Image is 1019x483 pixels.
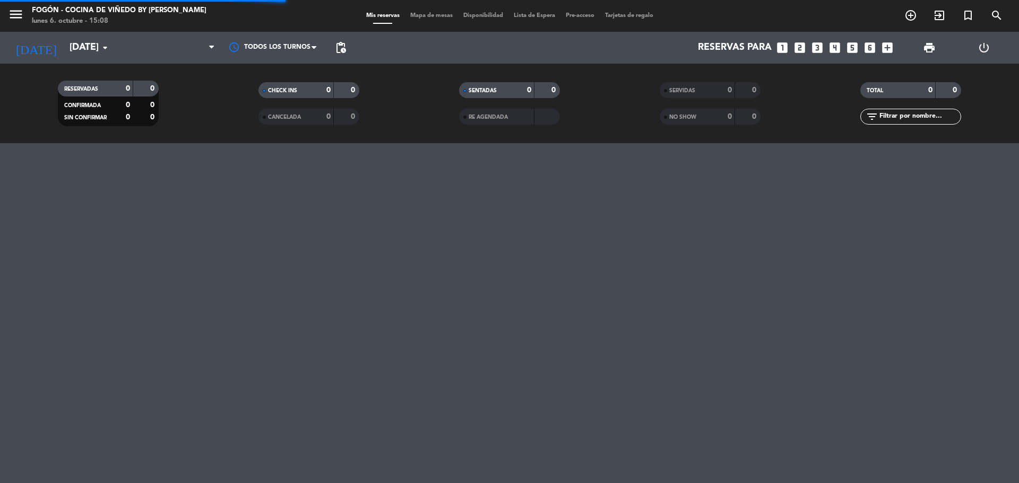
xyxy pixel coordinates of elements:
i: [DATE] [8,36,64,59]
span: Mis reservas [361,13,405,19]
strong: 0 [728,86,732,94]
span: SERVIDAS [669,88,695,93]
strong: 0 [351,113,357,120]
div: lunes 6. octubre - 15:08 [32,16,206,27]
span: NO SHOW [669,115,696,120]
i: filter_list [866,110,878,123]
strong: 0 [928,86,932,94]
span: Pre-acceso [560,13,600,19]
strong: 0 [527,86,531,94]
i: looks_6 [863,41,877,55]
i: arrow_drop_down [99,41,111,54]
strong: 0 [728,113,732,120]
div: LOG OUT [956,32,1011,64]
strong: 0 [150,113,157,121]
i: add_circle_outline [904,9,917,22]
span: TOTAL [867,88,883,93]
span: Mapa de mesas [405,13,458,19]
button: menu [8,6,24,26]
strong: 0 [953,86,959,94]
span: SENTADAS [469,88,497,93]
i: looks_5 [845,41,859,55]
i: power_settings_new [978,41,990,54]
strong: 0 [351,86,357,94]
i: search [990,9,1003,22]
span: RESERVADAS [64,86,98,92]
strong: 0 [126,113,130,121]
span: pending_actions [334,41,347,54]
span: Reservas para [698,42,772,53]
strong: 0 [326,113,331,120]
i: turned_in_not [962,9,974,22]
div: Fogón - Cocina de viñedo by [PERSON_NAME] [32,5,206,16]
span: Lista de Espera [508,13,560,19]
span: RE AGENDADA [469,115,508,120]
i: menu [8,6,24,22]
i: looks_two [793,41,807,55]
span: print [923,41,936,54]
strong: 0 [326,86,331,94]
i: looks_4 [828,41,842,55]
strong: 0 [126,101,130,109]
strong: 0 [126,85,130,92]
strong: 0 [752,113,758,120]
span: CONFIRMADA [64,103,101,108]
i: exit_to_app [933,9,946,22]
span: Tarjetas de regalo [600,13,659,19]
span: SIN CONFIRMAR [64,115,107,120]
strong: 0 [150,101,157,109]
strong: 0 [752,86,758,94]
strong: 0 [150,85,157,92]
input: Filtrar por nombre... [878,111,961,122]
i: add_box [880,41,894,55]
span: CANCELADA [268,115,301,120]
i: looks_one [775,41,789,55]
i: looks_3 [810,41,824,55]
strong: 0 [551,86,558,94]
span: CHECK INS [268,88,297,93]
span: Disponibilidad [458,13,508,19]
